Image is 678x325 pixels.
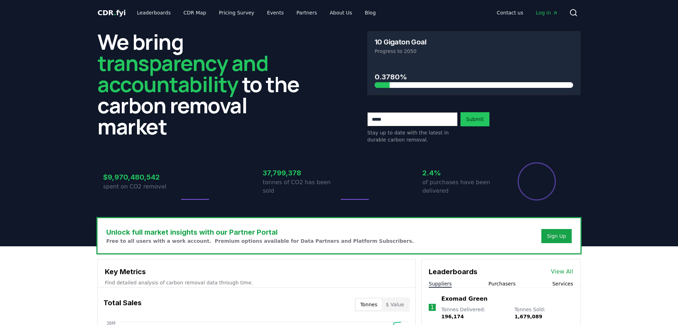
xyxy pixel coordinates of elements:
p: 1 [430,303,434,312]
a: CDR Map [178,6,212,19]
nav: Main [131,6,381,19]
button: Purchasers [488,280,516,287]
span: transparency and accountability [97,48,268,98]
button: $ Value [382,299,409,310]
a: Contact us [491,6,529,19]
h3: Key Metrics [105,266,408,277]
h2: We bring to the carbon removal market [97,31,311,137]
button: Tonnes [356,299,381,310]
a: Leaderboards [131,6,177,19]
p: Tonnes Sold : [515,306,573,320]
a: View All [551,267,573,276]
div: Percentage of sales delivered [517,162,557,201]
h3: Leaderboards [429,266,477,277]
h3: 10 Gigaton Goal [375,38,426,46]
span: CDR fyi [97,8,126,17]
button: Suppliers [429,280,452,287]
h3: 0.3780% [375,72,573,82]
h3: Total Sales [103,297,142,312]
a: Events [261,6,289,19]
a: Pricing Survey [213,6,260,19]
nav: Main [491,6,564,19]
span: Log in [536,9,558,16]
p: Stay up to date with the latest in durable carbon removal. [367,129,458,143]
a: Sign Up [547,233,566,240]
span: 196,174 [441,314,464,319]
a: Blog [359,6,381,19]
h3: $9,970,480,542 [103,172,179,182]
a: Partners [291,6,323,19]
span: 1,679,089 [515,314,542,319]
p: of purchases have been delivered [422,178,499,195]
p: tonnes of CO2 has been sold [263,178,339,195]
h3: 37,799,378 [263,168,339,178]
button: Submit [460,112,489,126]
span: . [114,8,116,17]
a: Exomad Green [441,295,488,303]
a: Log in [530,6,564,19]
button: Sign Up [541,229,572,243]
button: Services [552,280,573,287]
p: Tonnes Delivered : [441,306,507,320]
a: About Us [324,6,358,19]
a: CDR.fyi [97,8,126,18]
p: spent on CO2 removal [103,182,179,191]
p: Progress to 2050 [375,48,573,55]
p: Free to all users with a work account. Premium options available for Data Partners and Platform S... [106,237,414,245]
h3: Unlock full market insights with our Partner Portal [106,227,414,237]
h3: 2.4% [422,168,499,178]
p: Find detailed analysis of carbon removal data through time. [105,279,408,286]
